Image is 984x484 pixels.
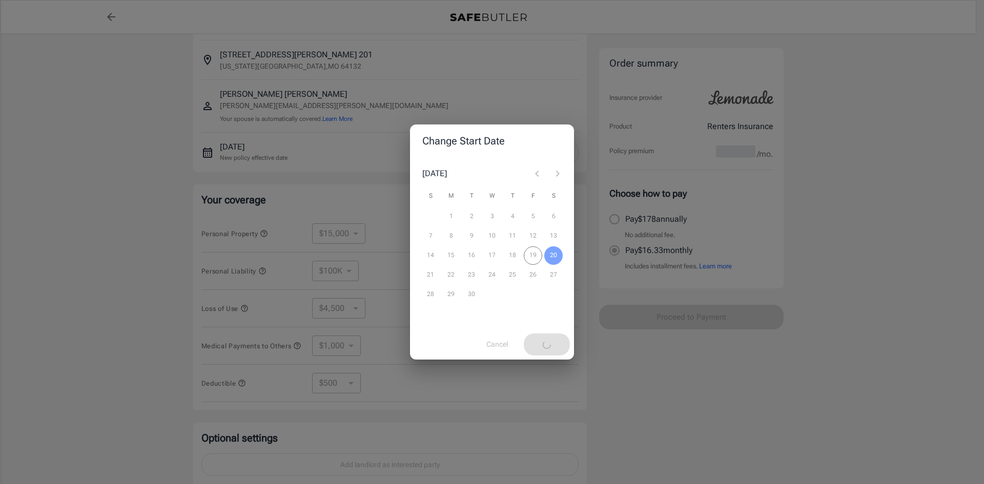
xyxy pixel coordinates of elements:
span: Sunday [421,186,440,206]
h2: Change Start Date [410,124,574,157]
span: Monday [442,186,460,206]
span: Thursday [503,186,522,206]
span: Saturday [544,186,563,206]
span: Wednesday [483,186,501,206]
span: Tuesday [462,186,481,206]
div: [DATE] [422,167,447,180]
span: Friday [524,186,542,206]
